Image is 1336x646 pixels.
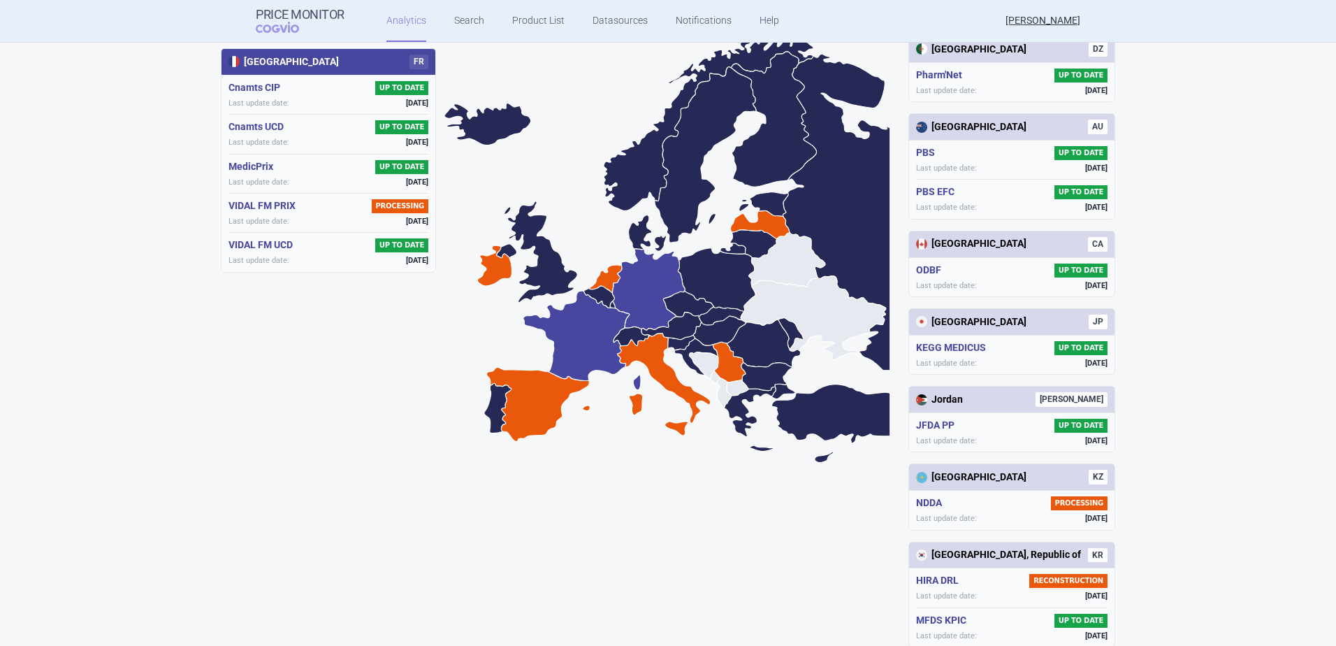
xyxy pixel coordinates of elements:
[375,81,428,95] span: UP TO DATE
[916,548,1081,562] div: [GEOGRAPHIC_DATA], Republic of
[406,255,428,266] span: [DATE]
[409,55,428,69] span: FR
[372,199,428,213] span: PROCESSING
[916,185,960,199] h5: PBS EFC
[916,238,927,250] img: Canada
[1054,185,1108,199] span: UP TO DATE
[1085,591,1108,601] span: [DATE]
[1089,470,1108,484] span: KZ
[228,81,286,95] h5: Cnamts CIP
[1089,315,1108,329] span: JP
[916,436,977,446] span: Last update date:
[916,69,968,82] h5: Pharm'Net
[375,160,428,174] span: UP TO DATE
[256,22,319,33] span: COGVIO
[228,98,289,108] span: Last update date:
[228,56,240,67] img: France
[1085,163,1108,173] span: [DATE]
[406,216,428,227] span: [DATE]
[916,146,941,160] h5: PBS
[916,472,927,483] img: Kazakhstan
[1029,574,1108,588] span: RECONSTRUCTION
[916,393,963,407] div: Jordan
[228,120,289,134] h5: Cnamts UCD
[916,341,992,355] h5: KEGG MEDICUS
[916,358,977,368] span: Last update date:
[916,280,977,291] span: Last update date:
[1085,436,1108,446] span: [DATE]
[1088,120,1108,134] span: AU
[1088,237,1108,252] span: CA
[228,137,289,148] span: Last update date:
[228,177,289,187] span: Last update date:
[375,120,428,134] span: UP TO DATE
[1054,69,1108,82] span: UP TO DATE
[406,98,428,108] span: [DATE]
[1051,496,1108,510] span: PROCESSING
[1085,513,1108,524] span: [DATE]
[916,550,927,561] img: Korea, Republic of
[1036,392,1108,407] span: [PERSON_NAME]
[916,122,927,133] img: Australia
[228,238,298,252] h5: VIDAL FM UCD
[228,199,301,213] h5: VIDAL FM PRIX
[406,137,428,148] span: [DATE]
[916,264,947,278] h5: ODBF
[916,574,964,588] h5: HIRA DRL
[228,216,289,227] span: Last update date:
[256,8,344,22] strong: Price Monitor
[916,163,977,173] span: Last update date:
[406,177,428,187] span: [DATE]
[916,316,927,327] img: Japan
[1085,358,1108,368] span: [DATE]
[916,237,1026,251] div: [GEOGRAPHIC_DATA]
[916,496,947,510] h5: NDDA
[1088,548,1108,563] span: KR
[916,43,1026,57] div: [GEOGRAPHIC_DATA]
[1089,42,1108,57] span: DZ
[916,394,927,405] img: Jordan
[375,238,428,252] span: UP TO DATE
[1054,614,1108,628] span: UP TO DATE
[916,202,977,213] span: Last update date:
[1085,85,1108,96] span: [DATE]
[916,120,1026,134] div: [GEOGRAPHIC_DATA]
[916,471,1026,484] div: [GEOGRAPHIC_DATA]
[1054,146,1108,160] span: UP TO DATE
[916,591,977,601] span: Last update date:
[916,419,960,433] h5: JFDA PP
[916,614,972,628] h5: MFDS KPIC
[916,315,1026,329] div: [GEOGRAPHIC_DATA]
[256,8,344,34] a: Price MonitorCOGVIO
[916,631,977,641] span: Last update date:
[916,43,927,55] img: Algeria
[1085,631,1108,641] span: [DATE]
[1054,419,1108,433] span: UP TO DATE
[916,85,977,96] span: Last update date:
[916,513,977,524] span: Last update date:
[1085,202,1108,213] span: [DATE]
[1054,341,1108,355] span: UP TO DATE
[1054,264,1108,278] span: UP TO DATE
[1085,280,1108,291] span: [DATE]
[228,160,279,174] h5: MedicPrix
[228,55,339,69] div: [GEOGRAPHIC_DATA]
[228,255,289,266] span: Last update date:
